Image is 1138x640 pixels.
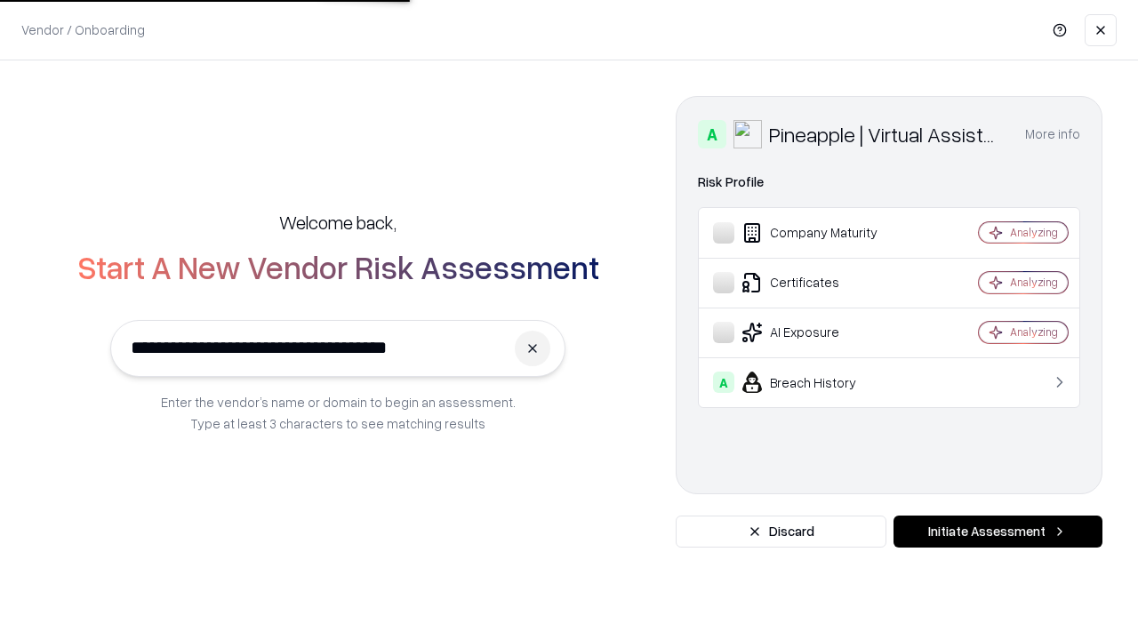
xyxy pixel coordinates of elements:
[713,222,926,244] div: Company Maturity
[161,391,516,434] p: Enter the vendor’s name or domain to begin an assessment. Type at least 3 characters to see match...
[21,20,145,39] p: Vendor / Onboarding
[713,372,734,393] div: A
[713,322,926,343] div: AI Exposure
[713,372,926,393] div: Breach History
[676,516,886,548] button: Discard
[733,120,762,148] img: Pineapple | Virtual Assistant Agency
[713,272,926,293] div: Certificates
[698,120,726,148] div: A
[1010,275,1058,290] div: Analyzing
[279,210,397,235] h5: Welcome back,
[1010,225,1058,240] div: Analyzing
[77,249,599,284] h2: Start A New Vendor Risk Assessment
[894,516,1102,548] button: Initiate Assessment
[769,120,1004,148] div: Pineapple | Virtual Assistant Agency
[1025,118,1080,150] button: More info
[1010,324,1058,340] div: Analyzing
[698,172,1080,193] div: Risk Profile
